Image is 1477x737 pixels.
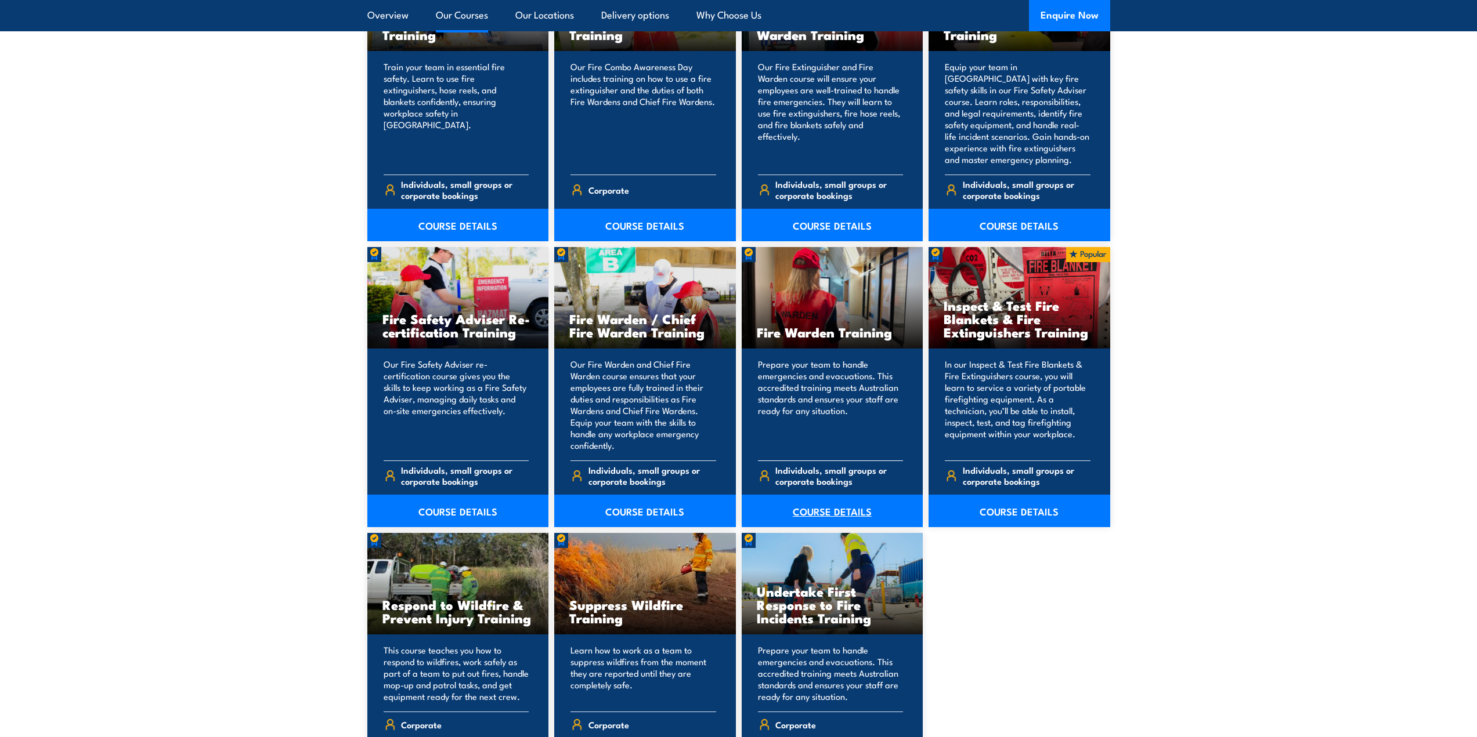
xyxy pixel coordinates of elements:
[384,61,529,165] p: Train your team in essential fire safety. Learn to use fire extinguishers, hose reels, and blanke...
[382,598,534,625] h3: Respond to Wildfire & Prevent Injury Training
[775,464,903,487] span: Individuals, small groups or corporate bookings
[569,598,721,625] h3: Suppress Wildfire Training
[929,209,1110,241] a: COURSE DETAILS
[945,358,1090,451] p: In our Inspect & Test Fire Blankets & Fire Extinguishers course, you will learn to service a vari...
[384,358,529,451] p: Our Fire Safety Adviser re-certification course gives you the skills to keep working as a Fire Sa...
[757,14,908,41] h3: Fire Extinguisher / Fire Warden Training
[554,209,736,241] a: COURSE DETAILS
[757,584,908,625] h3: Undertake First Response to Fire Incidents Training
[945,61,1090,165] p: Equip your team in [GEOGRAPHIC_DATA] with key fire safety skills in our Fire Safety Adviser cours...
[382,14,534,41] h3: Fire Extinguisher Training
[367,495,549,527] a: COURSE DETAILS
[570,61,716,165] p: Our Fire Combo Awareness Day includes training on how to use a fire extinguisher and the duties o...
[401,464,529,487] span: Individuals, small groups or corporate bookings
[758,61,904,165] p: Our Fire Extinguisher and Fire Warden course will ensure your employees are well-trained to handl...
[401,716,442,734] span: Corporate
[742,495,923,527] a: COURSE DETAILS
[757,325,908,339] h3: Fire Warden Training
[742,209,923,241] a: COURSE DETAILS
[588,716,629,734] span: Corporate
[963,179,1090,201] span: Individuals, small groups or corporate bookings
[775,716,816,734] span: Corporate
[569,312,721,339] h3: Fire Warden / Chief Fire Warden Training
[775,179,903,201] span: Individuals, small groups or corporate bookings
[758,358,904,451] p: Prepare your team to handle emergencies and evacuations. This accredited training meets Australia...
[758,644,904,702] p: Prepare your team to handle emergencies and evacuations. This accredited training meets Australia...
[367,209,549,241] a: COURSE DETAILS
[944,299,1095,339] h3: Inspect & Test Fire Blankets & Fire Extinguishers Training
[384,644,529,702] p: This course teaches you how to respond to wildfires, work safely as part of a team to put out fir...
[554,495,736,527] a: COURSE DETAILS
[588,464,716,487] span: Individuals, small groups or corporate bookings
[963,464,1090,487] span: Individuals, small groups or corporate bookings
[570,358,716,451] p: Our Fire Warden and Chief Fire Warden course ensures that your employees are fully trained in the...
[570,644,716,702] p: Learn how to work as a team to suppress wildfires from the moment they are reported until they ar...
[588,181,629,199] span: Corporate
[929,495,1110,527] a: COURSE DETAILS
[401,179,529,201] span: Individuals, small groups or corporate bookings
[944,14,1095,41] h3: Fire Safety Adviser Training
[382,312,534,339] h3: Fire Safety Adviser Re-certification Training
